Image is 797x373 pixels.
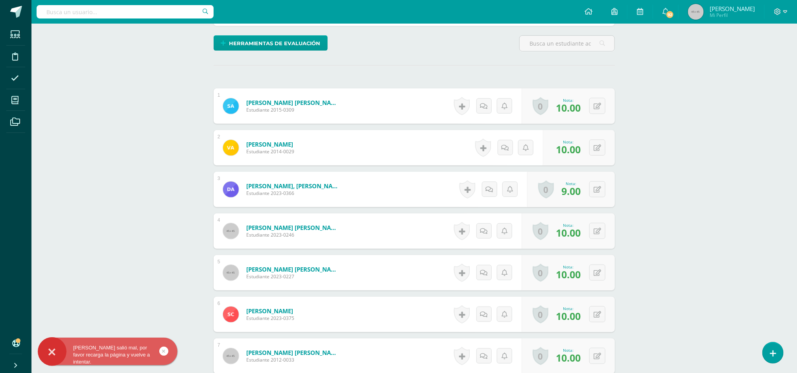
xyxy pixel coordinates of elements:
[223,307,239,322] img: 4d16dfaadc666370d618f3b46a035d24.png
[556,226,581,239] span: 10.00
[214,35,328,51] a: Herramientas de evaluación
[556,268,581,281] span: 10.00
[710,5,755,13] span: [PERSON_NAME]
[561,181,581,186] div: Nota:
[223,140,239,156] img: 97e2b0734e7479136478462550ca4ee1.png
[223,265,239,281] img: 45x45
[556,309,581,323] span: 10.00
[556,264,581,270] div: Nota:
[246,148,294,155] span: Estudiante 2014-0029
[246,356,341,363] span: Estudiante 2012-0033
[246,232,341,238] span: Estudiante 2023-0246
[556,139,581,145] div: Nota:
[520,36,614,51] input: Busca un estudiante aquí...
[666,10,674,19] span: 92
[561,184,581,198] span: 9.00
[538,180,554,198] a: 0
[223,223,239,239] img: 45x45
[556,347,581,353] div: Nota:
[688,4,704,20] img: 45x45
[533,222,548,240] a: 0
[246,107,341,113] span: Estudiante 2015-0309
[556,143,581,156] span: 10.00
[246,99,341,107] a: [PERSON_NAME] [PERSON_NAME]
[246,349,341,356] a: [PERSON_NAME] [PERSON_NAME]
[246,224,341,232] a: [PERSON_NAME] [PERSON_NAME]
[246,315,294,322] span: Estudiante 2023-0375
[556,97,581,103] div: Nota:
[246,307,294,315] a: [PERSON_NAME]
[37,5,214,18] input: Busca un usuario...
[556,351,581,364] span: 10.00
[556,101,581,114] span: 10.00
[533,97,548,115] a: 0
[38,344,177,366] div: [PERSON_NAME] salió mal, por favor recarga la página y vuelve a intentar.
[229,36,321,51] span: Herramientas de evaluación
[246,140,294,148] a: [PERSON_NAME]
[556,222,581,228] div: Nota:
[223,182,239,197] img: 4132a828997210e662c1011da54ca329.png
[710,12,755,18] span: Mi Perfil
[223,98,239,114] img: 1d0b7858f1263ef2a4c4511d85fc3fbe.png
[223,348,239,364] img: 45x45
[246,182,341,190] a: [PERSON_NAME], [PERSON_NAME]
[533,347,548,365] a: 0
[246,190,341,197] span: Estudiante 2023-0366
[533,305,548,323] a: 0
[246,273,341,280] span: Estudiante 2023-0227
[556,306,581,311] div: Nota:
[533,264,548,282] a: 0
[246,265,341,273] a: [PERSON_NAME] [PERSON_NAME]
